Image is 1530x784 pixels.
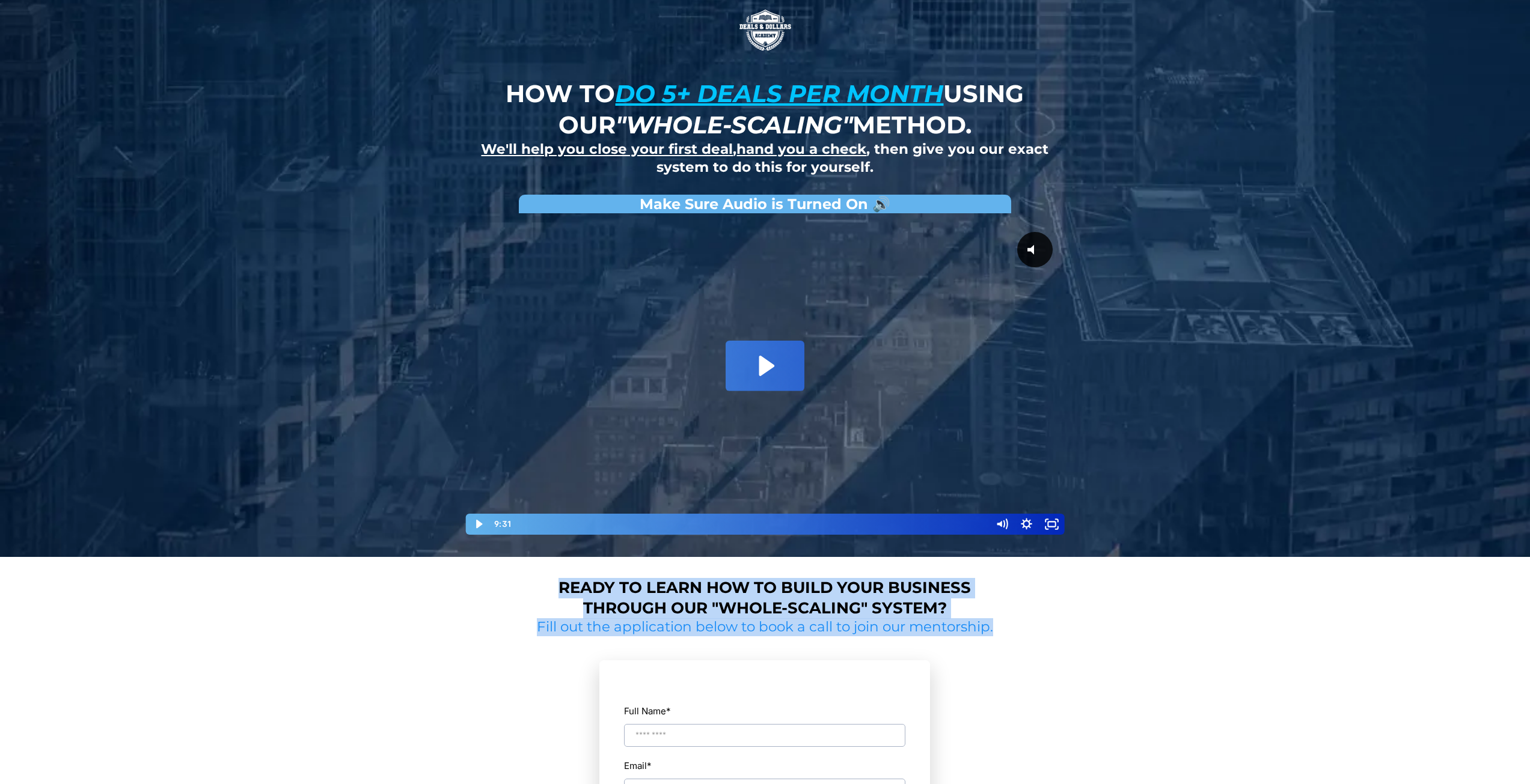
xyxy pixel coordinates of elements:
u: hand you a check [736,141,866,157]
strong: Make Sure Audio is Turned On 🔊 [640,195,890,213]
h2: Fill out the application below to book a call to join our mentorship. [533,618,998,636]
label: Email [624,758,652,774]
em: "whole-scaling" [616,110,852,139]
u: do 5+ deals per month [615,79,943,108]
u: We'll help you close your first deal [481,141,733,157]
strong: How to using our method. [506,79,1024,139]
strong: Ready to learn how to build your business through our "whole-scaling" system? [558,578,971,618]
strong: , , then give you our exact system to do this for yourself. [481,141,1048,175]
label: Full Name [624,703,905,719]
